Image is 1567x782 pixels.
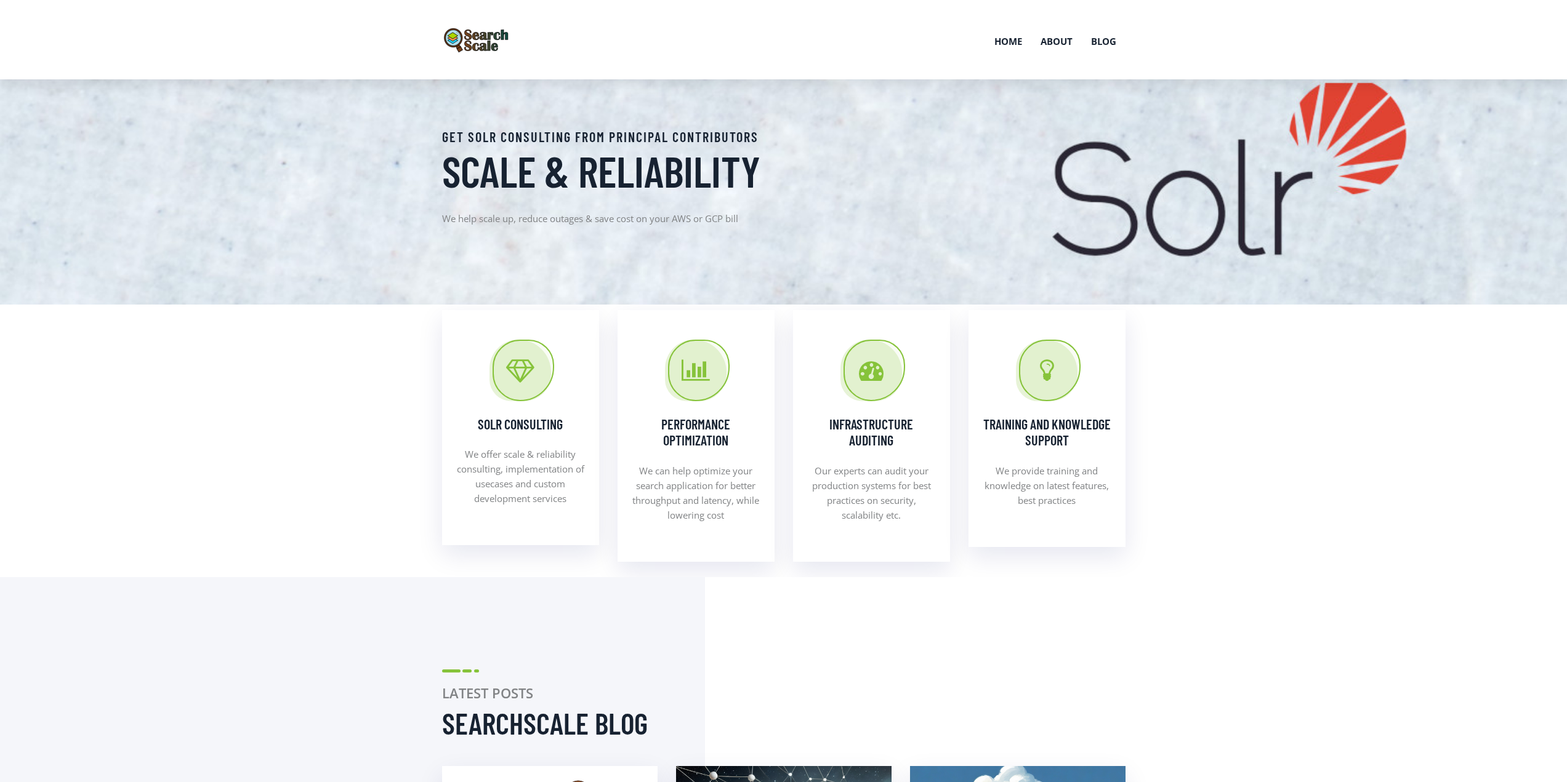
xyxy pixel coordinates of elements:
[983,463,1111,508] p: We provide training and knowledge on latest features, best practices
[457,416,584,432] h4: Solr Consulting
[985,9,1031,73] a: Home
[1031,9,1082,73] a: About
[457,447,584,506] p: We offer scale & reliability consulting, implementation of usecases and custom development services
[1082,9,1126,73] a: Blog
[442,145,775,196] h1: Scale & Reliability
[442,129,775,145] h4: Get Solr consulting from principal contributors
[808,463,935,522] p: Our experts can audit your production systems for best practices on security, scalability etc.
[983,416,1111,449] h4: Training and Knowledge Support
[442,211,775,226] p: We help scale up, reduce outages & save cost on your AWS or GCP bill
[808,416,935,449] h4: Infrastructure Auditing
[442,27,512,53] img: SearchScale
[632,416,760,449] h4: Performance Optimization
[632,463,760,522] p: We can help optimize your search application for better throughput and latency, while lowering cost
[442,685,1126,701] h4: Latest posts
[442,706,1126,741] h2: SearchScale Blog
